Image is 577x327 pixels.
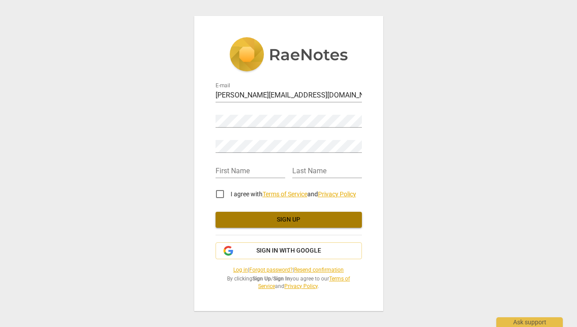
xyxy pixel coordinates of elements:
label: E-mail [216,83,230,89]
a: Resend confirmation [294,267,344,273]
span: I agree with and [231,191,356,198]
a: Terms of Service [263,191,307,198]
a: Privacy Policy [284,283,318,289]
span: Sign in with Google [256,246,321,255]
span: | | [216,266,362,274]
a: Forgot password? [249,267,293,273]
a: Terms of Service [258,276,350,289]
b: Sign Up [252,276,271,282]
div: Ask support [496,317,563,327]
button: Sign up [216,212,362,228]
span: By clicking / you agree to our and . [216,275,362,290]
button: Sign in with Google [216,242,362,259]
img: 5ac2273c67554f335776073100b6d88f.svg [229,37,348,74]
a: Log in [233,267,248,273]
b: Sign In [273,276,290,282]
span: Sign up [223,215,355,224]
a: Privacy Policy [318,191,356,198]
